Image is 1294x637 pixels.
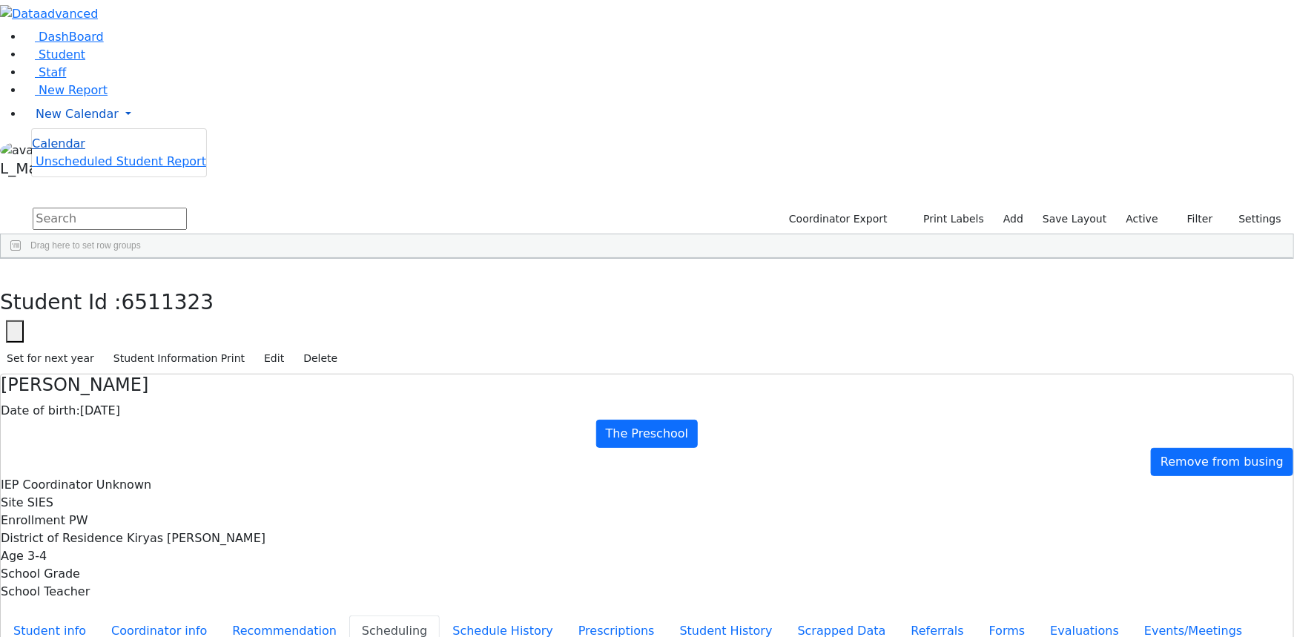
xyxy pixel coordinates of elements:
[1120,208,1165,231] label: Active
[30,240,141,251] span: Drag here to set row groups
[27,549,47,563] span: 3-4
[107,347,251,370] button: Student Information Print
[32,135,85,153] a: Calendar
[122,290,214,314] span: 6511323
[127,531,265,545] span: Kiryas [PERSON_NAME]
[596,420,699,448] a: The Preschool
[39,47,85,62] span: Student
[24,30,104,44] a: DashBoard
[297,347,344,370] button: Delete
[32,154,206,168] a: Unscheduled Student Report
[1151,448,1293,476] a: Remove from busing
[24,65,66,79] a: Staff
[39,83,108,97] span: New Report
[1,565,80,583] label: School Grade
[779,208,894,231] button: Coordinator Export
[1,374,1293,396] h4: [PERSON_NAME]
[39,65,66,79] span: Staff
[1,583,90,601] label: School Teacher
[33,208,187,230] input: Search
[27,495,53,509] span: SIES
[257,347,291,370] button: Edit
[1,402,80,420] label: Date of birth:
[96,478,151,492] span: Unknown
[1220,208,1288,231] button: Settings
[24,83,108,97] a: New Report
[1,529,123,547] label: District of Residence
[31,128,207,177] ul: New Calendar
[1,402,1293,420] div: [DATE]
[1168,208,1220,231] button: Filter
[39,30,104,44] span: DashBoard
[1,547,24,565] label: Age
[24,47,85,62] a: Student
[1161,455,1284,469] span: Remove from busing
[1,494,24,512] label: Site
[36,154,206,168] span: Unscheduled Student Report
[69,513,88,527] span: PW
[1,476,93,494] label: IEP Coordinator
[997,208,1030,231] a: Add
[24,99,1294,129] a: New Calendar
[1,512,65,529] label: Enrollment
[1036,208,1113,231] button: Save Layout
[36,107,119,121] span: New Calendar
[32,136,85,151] span: Calendar
[906,208,991,231] button: Print Labels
